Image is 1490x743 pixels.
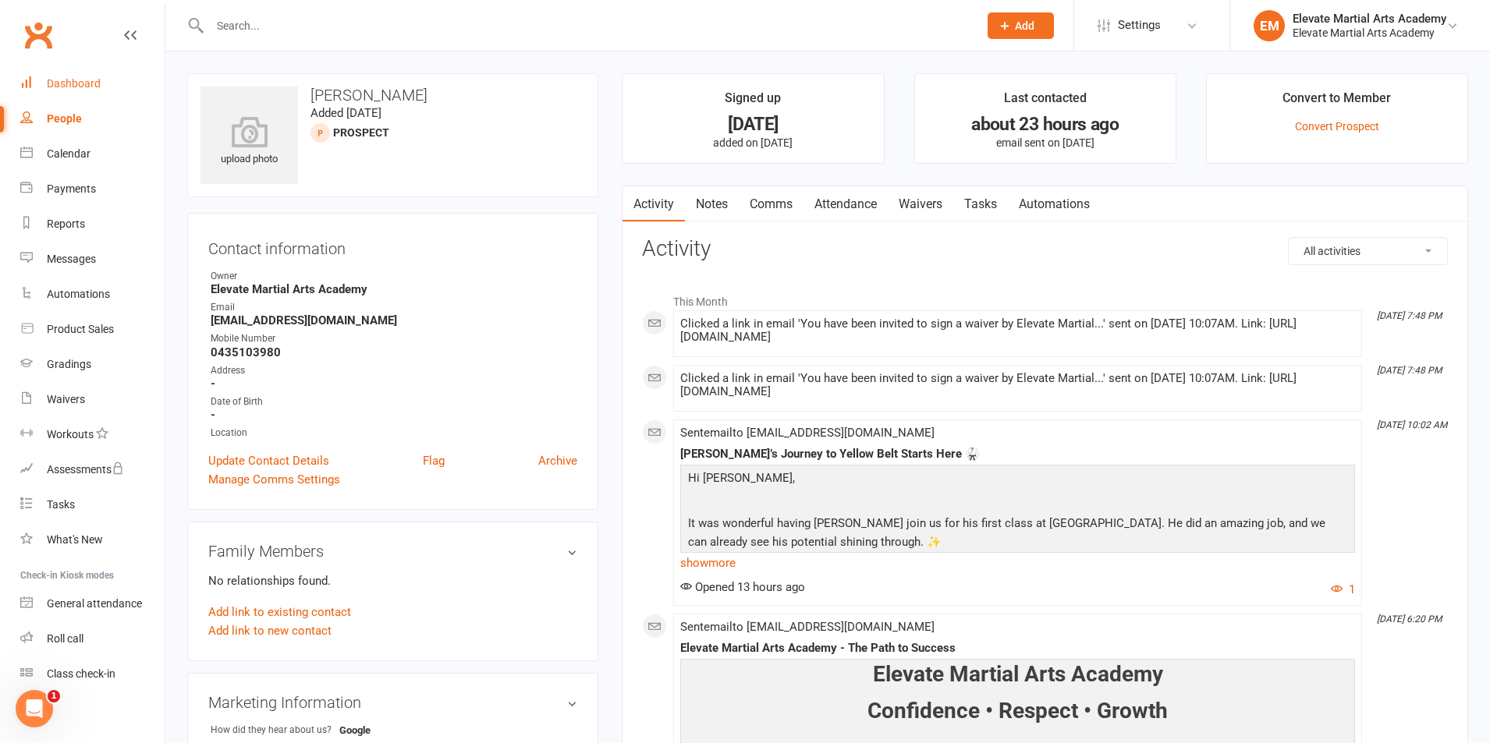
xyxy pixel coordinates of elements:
strong: [EMAIL_ADDRESS][DOMAIN_NAME] [211,313,577,327]
div: Last contacted [1004,88,1087,116]
div: upload photo [200,116,298,168]
a: Comms [739,186,804,222]
a: Calendar [20,136,165,172]
div: about 23 hours ago [929,116,1162,133]
a: Dashboard [20,66,165,101]
p: Hi [PERSON_NAME], [684,469,1351,491]
a: Flag [423,451,445,470]
div: [PERSON_NAME]’s Journey to Yellow Belt Starts Here 🥋 [680,448,1355,461]
li: This Month [642,285,1448,310]
strong: 0435103980 [211,345,577,359]
div: Address [211,363,577,378]
a: Update Contact Details [208,451,329,470]
a: Product Sales [20,312,165,347]
a: What's New [20,522,165,557]
a: General attendance kiosk mode [20,586,165,621]
a: Clubworx [19,16,58,55]
strong: - [211,377,577,391]
strong: Elevate Martial Arts Academy [211,282,577,296]
div: Clicked a link in email 'You have been invited to sign a waiver by Elevate Martial...' sent on [D... [680,372,1355,398]
h3: [PERSON_NAME] [200,87,585,104]
i: [DATE] 7:48 PM [1377,310,1442,321]
span: 1 [48,690,60,702]
div: Signed up [725,88,781,116]
div: Calendar [47,147,90,160]
a: Add link to existing contact [208,603,351,621]
div: Clicked a link in email 'You have been invited to sign a waiver by Elevate Martial...' sent on [D... [680,317,1355,344]
h3: Family Members [208,543,577,560]
button: Add [988,12,1054,39]
a: Workouts [20,417,165,452]
time: Added [DATE] [310,106,381,120]
div: People [47,112,82,125]
a: Gradings [20,347,165,382]
div: Roll call [47,632,83,645]
p: email sent on [DATE] [929,136,1162,149]
p: added on [DATE] [637,136,869,149]
a: Add link to new contact [208,621,332,640]
p: No relationships found. [208,571,577,590]
div: Payments [47,182,96,195]
a: Tasks [20,487,165,522]
h3: Activity [642,237,1448,261]
button: 1 [1331,580,1355,599]
a: Manage Comms Settings [208,470,340,489]
a: Roll call [20,621,165,656]
a: Automations [20,277,165,312]
snap: prospect [333,126,389,139]
div: Class check-in [47,667,115,680]
div: EM [1254,10,1285,41]
a: Class kiosk mode [20,656,165,692]
span: Elevate Martial Arts Academy [873,661,1163,687]
span: Sent email to [EMAIL_ADDRESS][DOMAIN_NAME] [680,426,935,440]
a: Activity [623,186,685,222]
div: How did they hear about us? [211,723,339,738]
strong: - [211,408,577,422]
a: Waivers [20,382,165,417]
i: [DATE] 7:48 PM [1377,365,1442,376]
a: Assessments [20,452,165,487]
a: People [20,101,165,136]
div: [DATE] [637,116,869,133]
span: Confidence • Respect • Growth [867,698,1168,724]
strong: Google [339,724,429,736]
div: Assessments [47,463,124,476]
span: Sent email to [EMAIL_ADDRESS][DOMAIN_NAME] [680,620,935,634]
div: Workouts [47,428,94,440]
div: Messages [47,253,96,265]
span: Opened 13 hours ago [680,580,805,594]
div: Location [211,426,577,440]
a: Archive [538,451,577,470]
a: Attendance [804,186,888,222]
div: General attendance [47,597,142,610]
div: Waivers [47,393,85,405]
a: Messages [20,242,165,277]
div: Tasks [47,498,75,511]
i: [DATE] 10:02 AM [1377,419,1447,430]
a: Waivers [888,186,953,222]
span: Add [1015,19,1034,32]
span: Settings [1118,8,1161,43]
h3: Contact information [208,234,577,257]
div: Owner [211,269,577,284]
a: show more [680,552,1355,574]
div: Gradings [47,358,91,370]
a: Notes [685,186,739,222]
i: [DATE] 6:20 PM [1377,614,1442,624]
a: Payments [20,172,165,207]
div: Elevate Martial Arts Academy [1293,26,1446,40]
iframe: Intercom live chat [16,690,53,727]
div: Email [211,300,577,315]
div: Convert to Member [1282,88,1391,116]
div: Elevate Martial Arts Academy - The Path to Success [680,642,1355,655]
div: What's New [47,533,103,546]
div: Reports [47,218,85,230]
a: Tasks [953,186,1008,222]
a: Convert Prospect [1295,120,1379,133]
div: Mobile Number [211,331,577,346]
h3: Marketing Information [208,694,577,711]
a: Reports [20,207,165,242]
input: Search... [205,15,967,37]
div: Automations [47,288,110,300]
p: It was wonderful having [PERSON_NAME] join us for his first class at [GEOGRAPHIC_DATA]. He did an... [684,514,1351,555]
